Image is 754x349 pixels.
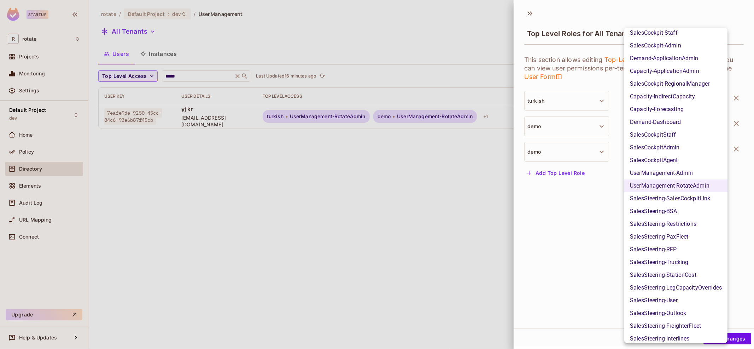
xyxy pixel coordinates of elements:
li: SalesCockpit-Admin [624,39,727,52]
li: SalesCockpitAgent [624,154,727,167]
li: SalesSteering-Restrictions [624,218,727,230]
li: Demand-ApplicationAdmin [624,52,727,65]
li: SalesSteering-User [624,294,727,307]
li: Capacity-Forecasting [624,103,727,116]
li: SalesSteering-SalesCockpitLink [624,192,727,205]
li: UserManagement-RotateAdmin [624,179,727,192]
li: SalesSteering-Trucking [624,256,727,269]
li: SalesCockpit-Staff [624,27,727,39]
li: SalesCockpitAdmin [624,141,727,154]
li: SalesCockpitStaff [624,128,727,141]
li: SalesCockpit-RegionalManager [624,78,727,90]
li: SalesSteering-Outlook [624,307,727,320]
li: SalesSteering-FreighterFleet [624,320,727,332]
li: SalesSteering-LegCapacityOverrides [624,281,727,294]
li: Capacity-IndirectCapacity [624,90,727,103]
li: Capacity-ApplicationAdmin [624,65,727,78]
li: SalesSteering-BSA [624,205,727,218]
li: SalesSteering-RFP [624,243,727,256]
li: UserManagement-Admin [624,167,727,179]
li: Demand-Dashboard [624,116,727,128]
li: SalesSteering-PaxFleet [624,230,727,243]
li: SalesSteering-StationCost [624,269,727,281]
li: SalesSteering-Interlines [624,332,727,345]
